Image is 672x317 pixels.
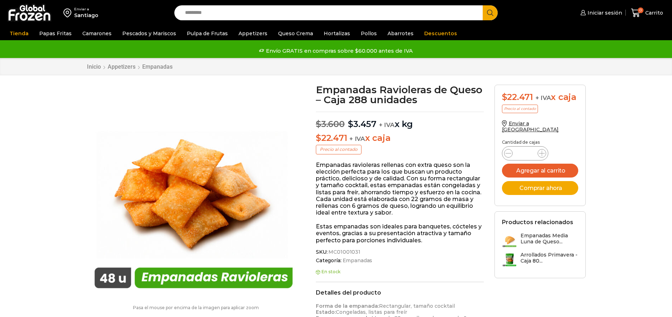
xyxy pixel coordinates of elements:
span: MC01001031 [327,249,360,255]
p: x kg [316,112,484,130]
span: Categoría: [316,258,484,264]
span: + IVA [379,121,395,128]
a: Queso Crema [275,27,317,40]
h1: Empanadas Ravioleras de Queso – Caja 288 unidades [316,85,484,105]
nav: Breadcrumb [87,63,173,70]
a: 0 Carrito [629,5,665,21]
a: Papas Fritas [36,27,75,40]
span: $ [316,119,321,129]
p: Empanadas ravioleras rellenas con extra queso son la elección perfecta para los que buscan un pro... [316,162,484,216]
a: Tienda [6,27,32,40]
span: + IVA [535,94,551,101]
span: $ [502,92,507,102]
a: Pollos [357,27,380,40]
a: Empanadas Media Luna de Queso... [502,233,578,248]
p: x caja [316,133,484,143]
p: Pasa el mouse por encima de la imagen para aplicar zoom [87,305,306,310]
input: Product quantity [518,148,532,158]
h3: Arrollados Primavera - Caja 80... [520,252,578,264]
h2: Detalles del producto [316,289,484,296]
a: Appetizers [107,63,136,70]
p: Precio al contado [502,105,538,113]
span: Carrito [643,9,663,16]
p: Estas empanadas son ideales para banquetes, cócteles y eventos, gracias a su presentación atracti... [316,223,484,244]
a: Iniciar sesión [579,6,622,20]
img: empanada-raviolera [87,85,301,298]
a: Camarones [79,27,115,40]
div: x caja [502,92,578,102]
p: Precio al contado [316,145,361,154]
span: $ [348,119,353,129]
strong: Forma de la empanada: [316,303,379,309]
bdi: 22.471 [502,92,533,102]
p: Cantidad de cajas [502,140,578,145]
a: Empanadas [142,63,173,70]
button: Comprar ahora [502,181,578,195]
a: Descuentos [421,27,461,40]
a: Enviar a [GEOGRAPHIC_DATA] [502,120,559,133]
a: Pescados y Mariscos [119,27,180,40]
span: Iniciar sesión [586,9,622,16]
p: En stock [316,269,484,274]
a: Empanadas [342,258,373,264]
div: Santiago [74,12,98,19]
a: Inicio [87,63,101,70]
bdi: 3.457 [348,119,376,129]
span: 0 [638,7,643,13]
span: $ [316,133,321,143]
button: Search button [483,5,498,20]
img: address-field-icon.svg [63,7,74,19]
a: Hortalizas [320,27,354,40]
a: Pulpa de Frutas [183,27,231,40]
a: Abarrotes [384,27,417,40]
a: Arrollados Primavera - Caja 80... [502,252,578,267]
strong: Estado: [316,309,336,315]
span: + IVA [349,135,365,142]
h3: Empanadas Media Luna de Queso... [520,233,578,245]
bdi: 3.600 [316,119,345,129]
span: SKU: [316,249,484,255]
button: Agregar al carrito [502,164,578,178]
h2: Productos relacionados [502,219,573,226]
a: Appetizers [235,27,271,40]
div: Enviar a [74,7,98,12]
bdi: 22.471 [316,133,347,143]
